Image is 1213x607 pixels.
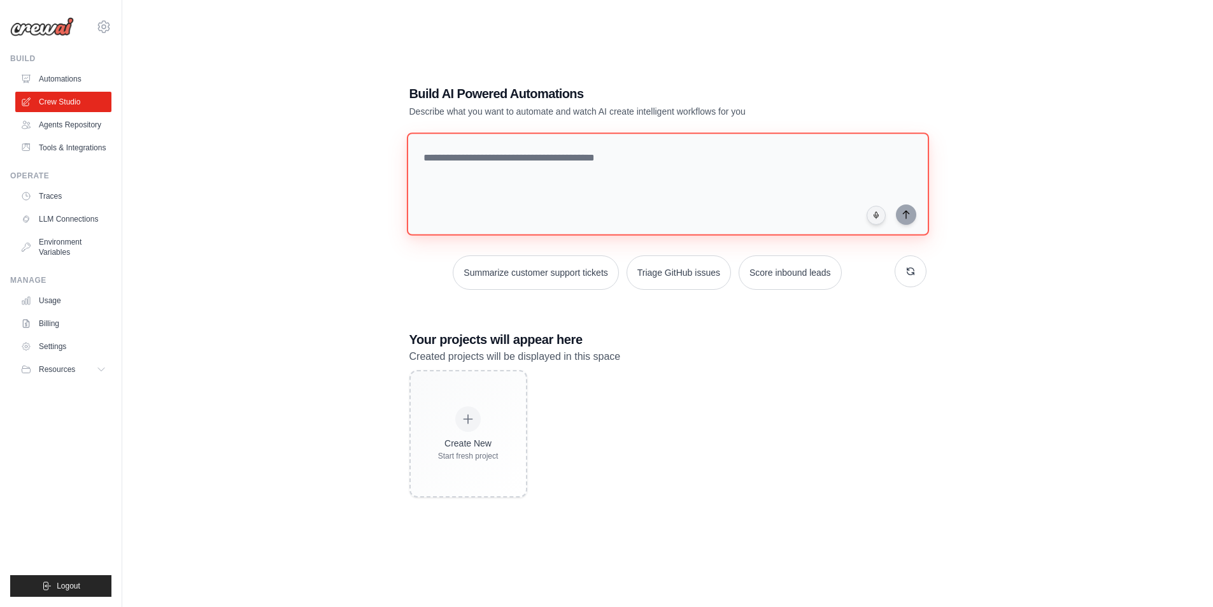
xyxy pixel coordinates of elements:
[409,105,837,118] p: Describe what you want to automate and watch AI create intelligent workflows for you
[57,581,80,591] span: Logout
[39,364,75,375] span: Resources
[739,255,842,290] button: Score inbound leads
[15,92,111,112] a: Crew Studio
[453,255,618,290] button: Summarize customer support tickets
[10,275,111,285] div: Manage
[409,331,926,348] h3: Your projects will appear here
[438,451,499,461] div: Start fresh project
[627,255,731,290] button: Triage GitHub issues
[15,313,111,334] a: Billing
[10,575,111,597] button: Logout
[895,255,926,287] button: Get new suggestions
[867,206,886,225] button: Click to speak your automation idea
[15,138,111,158] a: Tools & Integrations
[15,186,111,206] a: Traces
[409,85,837,103] h1: Build AI Powered Automations
[15,69,111,89] a: Automations
[15,115,111,135] a: Agents Repository
[438,437,499,450] div: Create New
[409,348,926,365] p: Created projects will be displayed in this space
[15,359,111,380] button: Resources
[10,17,74,36] img: Logo
[15,209,111,229] a: LLM Connections
[15,232,111,262] a: Environment Variables
[10,54,111,64] div: Build
[15,290,111,311] a: Usage
[10,171,111,181] div: Operate
[15,336,111,357] a: Settings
